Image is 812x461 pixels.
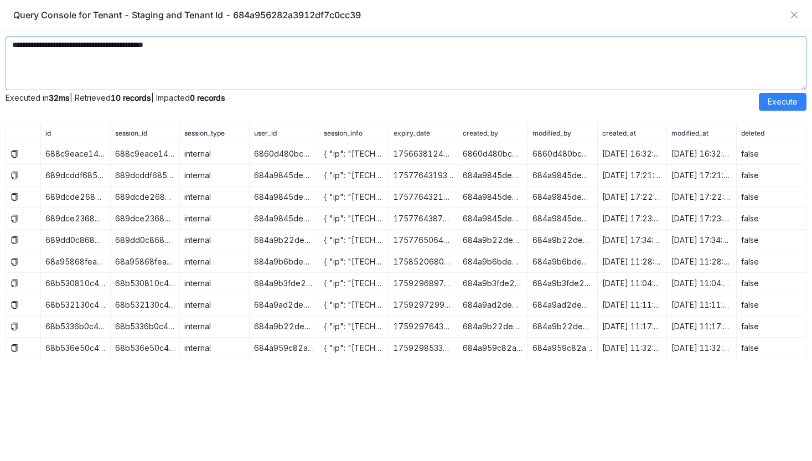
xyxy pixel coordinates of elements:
[250,208,319,230] td: 684a9845de261c4b36a3b50d
[598,123,668,143] th: created_at
[528,123,598,143] th: modified_by
[41,316,111,338] td: 68b5336b0c40d074587c208d
[180,165,250,187] td: internal
[389,338,459,359] td: 1759298533707
[598,165,668,187] td: [DATE] 17:21:59
[41,338,111,359] td: 68b536e50c40d074587c351a
[49,93,70,102] strong: 32ms
[389,273,459,294] td: 1759296897277
[598,230,668,251] td: [DATE] 17:34:24
[389,251,459,273] td: 1758520680770
[667,338,737,359] td: [DATE] 11:32:13
[768,96,798,108] span: Execute
[111,294,180,316] td: 68b532130c40d074587c1b30
[598,251,668,273] td: [DATE] 11:28:00
[319,208,389,230] td: { "ip": "[TECHNICAL_ID]", "os": "Mac OS X", "device": "Mac", "browser": "Chrome", "userAgent": "M...
[737,187,806,208] td: false
[598,187,668,208] td: [DATE] 17:22:02
[737,230,806,251] td: false
[250,338,319,359] td: 684a959c82a3912df7c0cd23
[458,187,528,208] td: 684a9845de261c4b36a3b50d
[41,187,111,208] td: 689dcde2685f86265350fb6f
[389,165,459,187] td: 1757764319361
[319,230,389,251] td: { "ip": "[TECHNICAL_ID]", "os": "Windows", "device": "Other", "browser": "Chrome", "userAgent": "...
[41,165,111,187] td: 689dcddf685f86265350fb4a
[13,9,784,21] div: Query Console for Tenant - Staging and Tenant Id - 684a956282a3912df7c0cc39
[737,251,806,273] td: false
[319,294,389,316] td: { "ip": "[TECHNICAL_ID]", "os": "Mac OS X", "device": "Mac", "browser": "Chrome", "userAgent": "M...
[598,143,668,165] td: [DATE] 16:32:04
[41,273,111,294] td: 68b530810c40d074587c185c
[528,143,598,165] td: 6860d480bc89cb0674c8c7e9
[598,208,668,230] td: [DATE] 17:23:07
[180,123,250,143] th: session_type
[737,273,806,294] td: false
[759,93,806,111] button: Execute
[667,208,737,230] td: [DATE] 17:23:07
[458,143,528,165] td: 6860d480bc89cb0674c8c7e9
[458,208,528,230] td: 684a9845de261c4b36a3b50d
[667,273,737,294] td: [DATE] 11:04:57
[598,273,668,294] td: [DATE] 11:04:57
[111,165,180,187] td: 689dcddf685f86265350fb49
[250,165,319,187] td: 684a9845de261c4b36a3b50d
[180,273,250,294] td: internal
[458,230,528,251] td: 684a9b22de261c4b36a3d00f
[737,294,806,316] td: false
[111,273,180,294] td: 68b530810c40d074587c185b
[528,165,598,187] td: 684a9845de261c4b36a3b50d
[180,251,250,273] td: internal
[319,316,389,338] td: { "ip": "[TECHNICAL_ID]", "os": "Windows", "device": "Other", "browser": "Chrome", "userAgent": "...
[528,316,598,338] td: 684a9b22de261c4b36a3d00f
[667,230,737,251] td: [DATE] 17:34:24
[737,165,806,187] td: false
[41,294,111,316] td: 68b532130c40d074587c1b31
[111,316,180,338] td: 68b5336b0c40d074587c2088
[667,143,737,165] td: [DATE] 16:32:04
[598,294,668,316] td: [DATE] 11:11:39
[389,208,459,230] td: 1757764387567
[250,143,319,165] td: 6860d480bc89cb0674c8c7e9
[111,143,180,165] td: 688c9eace14d5e1bf12e60eb
[737,316,806,338] td: false
[737,143,806,165] td: false
[458,294,528,316] td: 684a9ad2de261c4b36a3cd74
[528,230,598,251] td: 684a9b22de261c4b36a3d00f
[319,143,389,165] td: { "ip": "[TECHNICAL_ID]", "os": "Mac OS X", "device": "Mac", "browser": "Chrome", "userAgent": "M...
[667,123,737,143] th: modified_at
[667,251,737,273] td: [DATE] 11:28:00
[737,338,806,359] td: false
[180,316,250,338] td: internal
[598,338,668,359] td: [DATE] 11:32:13
[111,187,180,208] td: 689dcde2685f86265350fb6e
[528,208,598,230] td: 684a9845de261c4b36a3b50d
[250,294,319,316] td: 684a9ad2de261c4b36a3cd74
[389,316,459,338] td: 1759297643119
[41,143,111,165] td: 688c9eace14d5e1bf12e60ec
[528,251,598,273] td: 684a9b6bde261c4b36a3d2e3
[111,251,180,273] td: 68a95868fea1e9491635435c
[6,93,759,111] div: Executed in | Retrieved | Impacted
[250,187,319,208] td: 684a9845de261c4b36a3b50d
[111,93,151,102] strong: 10 records
[319,273,389,294] td: { "ip": "[TECHNICAL_ID]", "os": "Mac OS X", "device": "Mac", "browser": "Chrome", "userAgent": "M...
[389,143,459,165] td: 1756638124391
[41,230,111,251] td: 689dd0c8685f862653510695
[180,294,250,316] td: internal
[111,123,180,143] th: session_id
[180,338,250,359] td: internal
[319,251,389,273] td: { "ip": "[TECHNICAL_ID]", "os": "Mac OS X", "device": "Mac", "browser": "Chrome", "userAgent": "M...
[250,273,319,294] td: 684a9b3fde261c4b36a3d19f
[667,316,737,338] td: [DATE] 11:17:23
[528,338,598,359] td: 684a959c82a3912df7c0cd23
[319,165,389,187] td: { "ip": "[TECHNICAL_ID]", "os": "Mac OS X", "device": "Mac", "browser": "Chrome", "userAgent": "M...
[389,294,459,316] td: 1759297299164
[41,123,111,143] th: id
[111,338,180,359] td: 68b536e50c40d074587c3519
[458,273,528,294] td: 684a9b3fde261c4b36a3d19f
[528,187,598,208] td: 684a9845de261c4b36a3b50d
[180,230,250,251] td: internal
[389,123,459,143] th: expiry_date
[180,187,250,208] td: internal
[458,165,528,187] td: 684a9845de261c4b36a3b50d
